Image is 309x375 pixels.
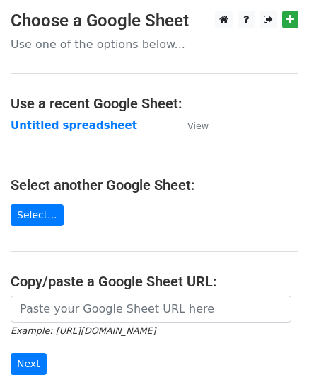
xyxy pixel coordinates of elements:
h3: Choose a Google Sheet [11,11,298,31]
input: Paste your Google Sheet URL here [11,296,291,323]
small: Example: [URL][DOMAIN_NAME] [11,325,156,336]
input: Next [11,353,47,375]
h4: Use a recent Google Sheet: [11,95,298,112]
h4: Copy/paste a Google Sheet URL: [11,273,298,290]
a: View [173,119,209,132]
a: Untitled spreadsheet [11,119,137,132]
h4: Select another Google Sheet: [11,177,298,194]
small: View [187,121,209,131]
a: Select... [11,204,64,226]
p: Use one of the options below... [11,37,298,52]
